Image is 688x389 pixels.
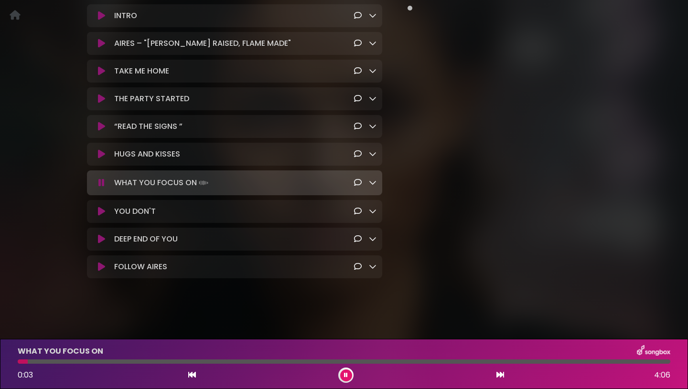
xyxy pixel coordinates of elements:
p: DEEP END OF YOU [114,233,178,245]
p: FOLLOW AIRES [114,261,167,273]
p: HUGS AND KISSES [114,148,180,160]
img: waveform4.gif [197,176,210,189]
p: INTRO [114,10,137,21]
p: WHAT YOU FOCUS ON [114,176,210,189]
p: THE PARTY STARTED [114,93,189,105]
p: AIRES – "[PERSON_NAME] RAISED, FLAME MADE" [114,38,291,49]
p: TAKE ME HOME [114,65,169,77]
p: YOU DON'T [114,206,156,217]
p: “READ THE SIGNS ” [114,121,183,132]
